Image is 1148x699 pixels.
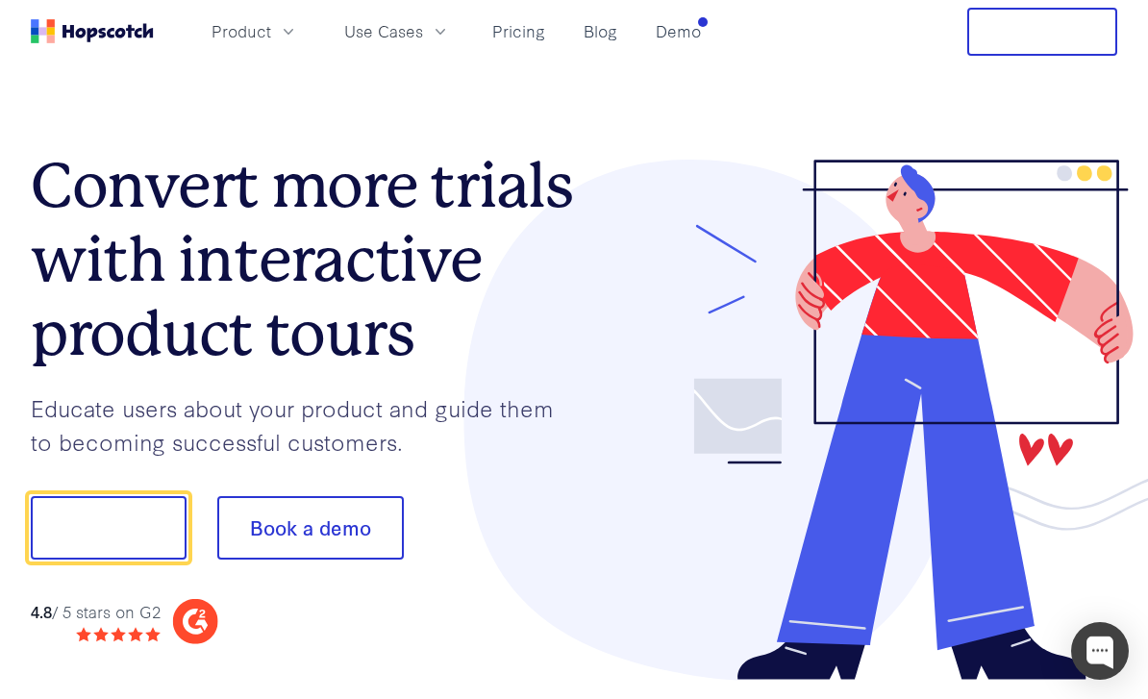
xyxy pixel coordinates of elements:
button: Book a demo [217,496,404,560]
button: Free Trial [967,8,1117,56]
button: Show me! [31,496,187,560]
span: Product [212,19,271,43]
button: Use Cases [333,15,462,47]
p: Educate users about your product and guide them to becoming successful customers. [31,391,574,458]
a: Pricing [485,15,553,47]
a: Demo [648,15,709,47]
span: Use Cases [344,19,423,43]
strong: 4.8 [31,600,52,622]
a: Home [31,19,154,43]
h1: Convert more trials with interactive product tours [31,149,574,370]
div: / 5 stars on G2 [31,600,161,624]
button: Product [200,15,310,47]
a: Blog [576,15,625,47]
